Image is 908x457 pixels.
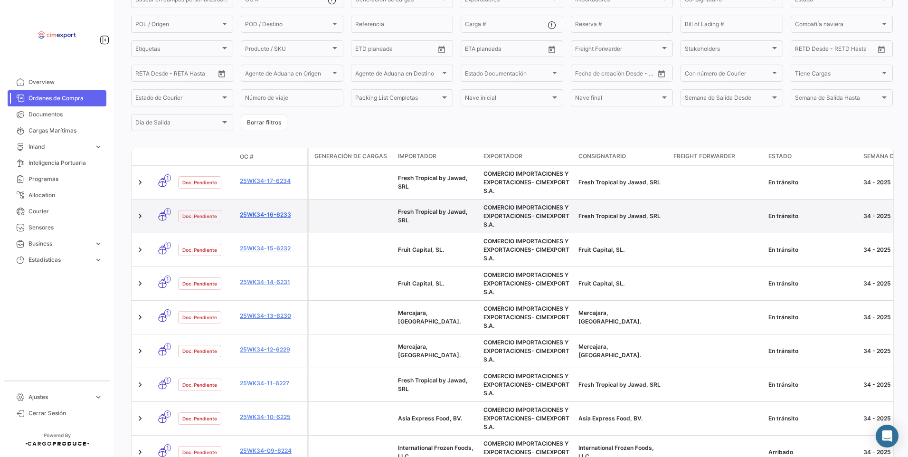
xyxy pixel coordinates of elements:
span: Inteligencia Portuaria [28,159,103,167]
datatable-header-cell: Exportador [480,148,575,165]
a: Inteligencia Portuaria [8,155,106,171]
span: 1 [164,276,171,283]
span: COMERCIO IMPORTACIONES Y EXPORTACIONES- CIMEXPORT S.A. [483,170,569,194]
span: Fruit Capital, SL. [578,280,624,287]
span: Importador [398,152,436,161]
div: En tránsito [768,313,856,322]
span: Órdenes de Compra [28,94,103,103]
span: 1 [164,410,171,418]
input: Hasta [379,47,417,54]
button: Open calendar [654,67,669,81]
span: Cargas Marítimas [28,126,103,135]
span: Courier [28,207,103,216]
span: Día de Salida [135,121,220,127]
input: Desde [135,71,152,78]
div: En tránsito [768,347,856,355]
span: Fresh Tropical by Jawad, SRL [398,208,468,224]
span: 1 [164,343,171,350]
span: Doc. Pendiente [182,314,217,321]
span: Fresh Tropical by Jawad, SRL [578,212,661,219]
span: Estado [768,152,792,161]
span: Estadísticas [28,256,90,264]
button: Open calendar [545,42,559,57]
span: Doc. Pendiente [182,448,217,456]
a: 25WK34-11-6227 [240,379,303,388]
span: Stakeholders [685,47,770,54]
span: Doc. Pendiente [182,415,217,422]
a: Expand/Collapse Row [135,245,145,255]
span: COMERCIO IMPORTACIONES Y EXPORTACIONES- CIMEXPORT S.A. [483,238,569,262]
a: Sensores [8,219,106,236]
span: Producto / SKU [245,47,330,54]
a: Programas [8,171,106,187]
span: expand_more [94,393,103,401]
span: Doc. Pendiente [182,347,217,355]
button: Open calendar [435,42,449,57]
span: 1 [164,174,171,181]
div: En tránsito [768,381,856,389]
span: Mercajara, SL. [578,343,641,359]
span: COMERCIO IMPORTACIONES Y EXPORTACIONES- CIMEXPORT S.A. [483,339,569,363]
span: Fruit Capital, SL. [578,246,624,253]
span: Inland [28,143,90,151]
span: Semana de Salida Desde [685,96,770,103]
a: 25WK34-15-6232 [240,244,303,253]
a: 25WK34-14-6231 [240,278,303,286]
span: Documentos [28,110,103,119]
span: Doc. Pendiente [182,246,217,254]
span: Overview [28,78,103,86]
span: Fresh Tropical by Jawad, SRL [398,174,468,190]
input: Hasta [599,71,637,78]
span: Nave inicial [465,96,550,103]
span: Fruit Capital, SL. [398,280,444,287]
span: COMERCIO IMPORTACIONES Y EXPORTACIONES- CIMEXPORT S.A. [483,406,569,430]
input: Desde [575,71,592,78]
span: Business [28,239,90,248]
a: Órdenes de Compra [8,90,106,106]
span: Mercajara, SL. [398,309,461,325]
div: Arribado [768,448,856,457]
input: Desde [795,47,812,54]
span: COMERCIO IMPORTACIONES Y EXPORTACIONES- CIMEXPORT S.A. [483,204,569,228]
span: Sensores [28,223,103,232]
span: Programas [28,175,103,183]
a: Expand/Collapse Row [135,346,145,356]
div: En tránsito [768,212,856,220]
span: Agente de Aduana en Origen [245,71,330,78]
span: Tiene Cargas [795,71,880,78]
div: En tránsito [768,414,856,423]
span: Ajustes [28,393,90,401]
a: 25WK34-17-6234 [240,177,303,185]
div: Abrir Intercom Messenger [876,425,899,447]
button: Open calendar [874,42,889,57]
a: Expand/Collapse Row [135,178,145,187]
a: 25WK34-12-6229 [240,345,303,354]
datatable-header-cell: Modo de Transporte [151,153,174,161]
span: Doc. Pendiente [182,381,217,389]
a: Courier [8,203,106,219]
a: 25WK34-13-6230 [240,312,303,320]
span: Mercajara, SL. [578,309,641,325]
datatable-header-cell: Freight Forwarder [670,148,765,165]
span: Fresh Tropical by Jawad, SRL [578,381,661,388]
datatable-header-cell: OC # [236,149,307,165]
input: Hasta [489,47,527,54]
span: Packing List Completas [355,96,440,103]
a: 25WK34-09-6224 [240,447,303,455]
input: Desde [355,47,372,54]
span: expand_more [94,256,103,264]
span: Freight Forwarder [575,47,660,54]
datatable-header-cell: Importador [394,148,480,165]
button: Borrar filtros [241,114,287,130]
span: Asia Express Food, BV. [398,415,462,422]
span: Mercajara, SL. [398,343,461,359]
span: Fresh Tropical by Jawad, SRL [578,179,661,186]
span: 1 [164,309,171,316]
a: Cargas Marítimas [8,123,106,139]
button: Open calendar [215,67,229,81]
span: Semana de Salida Hasta [795,96,880,103]
span: expand_more [94,239,103,248]
span: Asia Express Food, BV. [578,415,643,422]
span: POD / Destino [245,22,330,29]
span: Doc. Pendiente [182,280,217,287]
